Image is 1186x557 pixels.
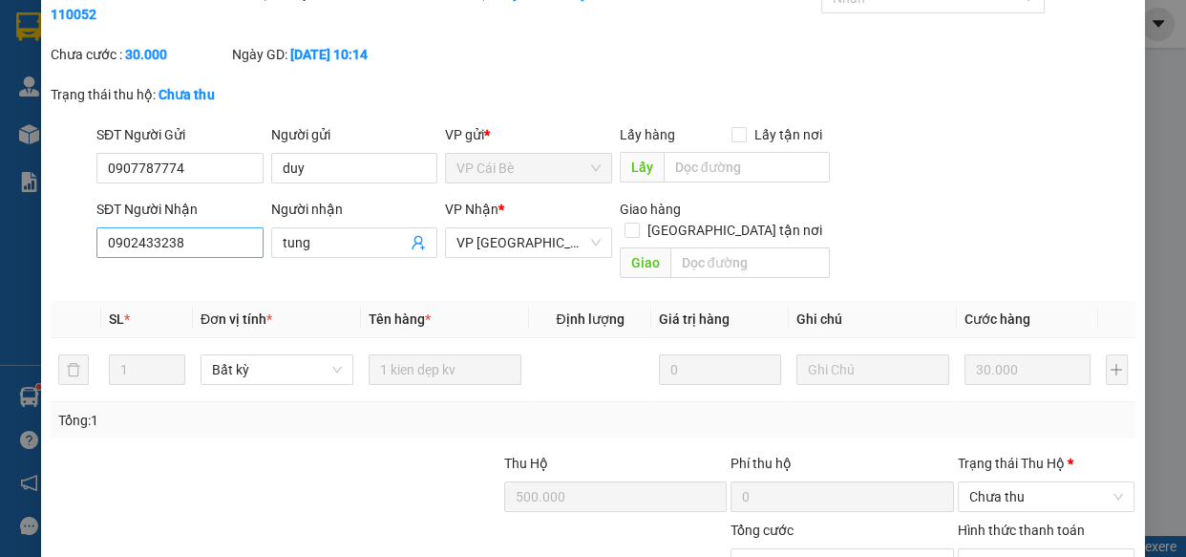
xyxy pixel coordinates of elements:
div: Người nhận [271,199,438,220]
div: Người gửi [271,124,438,145]
span: Lấy [620,152,664,182]
span: Lấy hàng [620,127,675,142]
span: user-add [411,235,426,250]
div: Ngày GD: [232,44,410,65]
span: Giao [620,247,670,278]
span: Tổng cước [731,523,794,538]
span: VP Nhận [445,202,498,217]
span: Chưa thu [969,482,1124,511]
div: Chưa cước : [51,44,228,65]
button: delete [58,354,89,385]
input: 0 [659,354,781,385]
span: VP Sài Gòn [456,228,601,257]
div: Tổng: 1 [58,410,459,431]
input: Ghi Chú [796,354,949,385]
span: Tên hàng [369,311,431,327]
span: Thu Hộ [504,456,548,471]
input: Dọc đường [670,247,830,278]
span: Bất kỳ [212,355,342,384]
span: Lấy tận nơi [747,124,830,145]
label: Hình thức thanh toán [958,523,1085,538]
input: 0 [964,354,1091,385]
div: Phí thu hộ [731,453,953,482]
input: VD: Bàn, Ghế [369,354,521,385]
input: Dọc đường [664,152,830,182]
b: [DATE] 10:14 [290,47,368,62]
th: Ghi chú [789,301,957,338]
span: Đơn vị tính [201,311,272,327]
div: Trạng thái thu hộ: [51,84,273,105]
button: plus [1106,354,1128,385]
span: SL [109,311,124,327]
span: VP Cái Bè [456,154,601,182]
span: [GEOGRAPHIC_DATA] tận nơi [640,220,830,241]
div: Trạng thái Thu Hộ [958,453,1135,474]
b: Chưa thu [159,87,214,102]
span: Định lượng [556,311,624,327]
span: Cước hàng [964,311,1030,327]
span: Giao hàng [620,202,681,217]
div: SĐT Người Gửi [96,124,264,145]
div: VP gửi [445,124,612,145]
span: Giá trị hàng [659,311,730,327]
div: SĐT Người Nhận [96,199,264,220]
b: 30.000 [125,47,167,62]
